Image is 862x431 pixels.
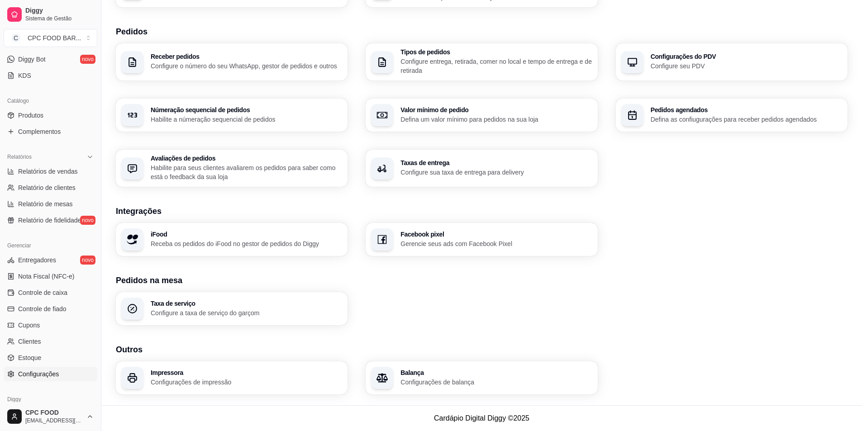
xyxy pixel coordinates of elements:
[400,378,592,387] p: Configurações de balança
[18,337,41,346] span: Clientes
[151,163,342,181] p: Habilite para seus clientes avaliarem os pedidos para saber como está o feedback da sua loja
[7,153,32,161] span: Relatórios
[25,7,94,15] span: Diggy
[116,223,348,256] button: iFoodReceba os pedidos do iFood no gestor de pedidos do Diggy
[18,369,59,379] span: Configurações
[4,367,97,381] a: Configurações
[25,409,83,417] span: CPC FOOD
[18,111,43,120] span: Produtos
[400,107,592,113] h3: Valor mínimo de pedido
[116,343,848,356] h3: Outros
[116,205,848,218] h3: Integrações
[151,300,342,307] h3: Taxa de serviço
[4,4,97,25] a: DiggySistema de Gestão
[400,160,592,166] h3: Taxas de entrega
[4,108,97,123] a: Produtos
[18,183,76,192] span: Relatório de clientes
[400,239,592,248] p: Gerencie seus ads com Facebook Pixel
[116,274,848,287] h3: Pedidos na mesa
[651,115,842,124] p: Defina as confiugurações para receber pedidos agendados
[366,361,597,394] button: BalançaConfigurações de balança
[616,99,848,132] button: Pedidos agendadosDefina as confiugurações para receber pedidos agendados
[4,213,97,227] a: Relatório de fidelidadenovo
[25,15,94,22] span: Sistema de Gestão
[18,71,31,80] span: KDS
[151,239,342,248] p: Receba os pedidos do iFood no gestor de pedidos do Diggy
[616,43,848,81] button: Configurações do PDVConfigure seu PDV
[4,302,97,316] a: Controle de fiado
[151,231,342,237] h3: iFood
[366,99,597,132] button: Valor mínimo de pedidoDefina um valor mínimo para pedidos na sua loja
[4,197,97,211] a: Relatório de mesas
[18,55,46,64] span: Diggy Bot
[400,168,592,177] p: Configure sua taxa de entrega para delivery
[400,57,592,75] p: Configure entrega, retirada, comer no local e tempo de entrega e de retirada
[4,253,97,267] a: Entregadoresnovo
[18,199,73,208] span: Relatório de mesas
[400,231,592,237] h3: Facebook pixel
[4,285,97,300] a: Controle de caixa
[116,292,348,325] button: Taxa de serviçoConfigure a taxa de serviço do garçom
[151,369,342,376] h3: Impressora
[18,353,41,362] span: Estoque
[116,25,848,38] h3: Pedidos
[101,405,862,431] footer: Cardápio Digital Diggy © 2025
[651,53,842,60] h3: Configurações do PDV
[400,49,592,55] h3: Tipos de pedidos
[400,369,592,376] h3: Balança
[18,288,67,297] span: Controle de caixa
[4,124,97,139] a: Complementos
[18,272,74,281] span: Nota Fiscal (NFC-e)
[4,180,97,195] a: Relatório de clientes
[4,269,97,284] a: Nota Fiscal (NFC-e)
[4,350,97,365] a: Estoque
[151,115,342,124] p: Habilite a númeração sequencial de pedidos
[116,43,348,81] button: Receber pedidosConfigure o número do seu WhatsApp, gestor de pedidos e outros
[366,43,597,81] button: Tipos de pedidosConfigure entrega, retirada, comer no local e tempo de entrega e de retirada
[18,167,78,176] span: Relatórios de vendas
[11,33,20,43] span: C
[4,52,97,66] a: Diggy Botnovo
[116,150,348,187] button: Avaliações de pedidosHabilite para seus clientes avaliarem os pedidos para saber como está o feed...
[18,127,61,136] span: Complementos
[4,406,97,427] button: CPC FOOD[EMAIL_ADDRESS][DOMAIN_NAME]
[151,378,342,387] p: Configurações de impressão
[151,107,342,113] h3: Númeração sequencial de pedidos
[116,361,348,394] button: ImpressoraConfigurações de impressão
[18,256,56,265] span: Entregadores
[151,53,342,60] h3: Receber pedidos
[4,29,97,47] button: Select a team
[366,223,597,256] button: Facebook pixelGerencie seus ads com Facebook Pixel
[151,155,342,161] h3: Avaliações de pedidos
[18,216,81,225] span: Relatório de fidelidade
[4,334,97,349] a: Clientes
[25,417,83,424] span: [EMAIL_ADDRESS][DOMAIN_NAME]
[151,62,342,71] p: Configure o número do seu WhatsApp, gestor de pedidos e outros
[151,308,342,317] p: Configure a taxa de serviço do garçom
[4,68,97,83] a: KDS
[116,99,348,132] button: Númeração sequencial de pedidosHabilite a númeração sequencial de pedidos
[4,318,97,332] a: Cupons
[4,164,97,179] a: Relatórios de vendas
[651,62,842,71] p: Configure seu PDV
[4,392,97,407] div: Diggy
[18,321,40,330] span: Cupons
[366,150,597,187] button: Taxas de entregaConfigure sua taxa de entrega para delivery
[4,94,97,108] div: Catálogo
[18,304,67,313] span: Controle de fiado
[651,107,842,113] h3: Pedidos agendados
[28,33,81,43] div: CPC FOOD BAR ...
[400,115,592,124] p: Defina um valor mínimo para pedidos na sua loja
[4,238,97,253] div: Gerenciar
